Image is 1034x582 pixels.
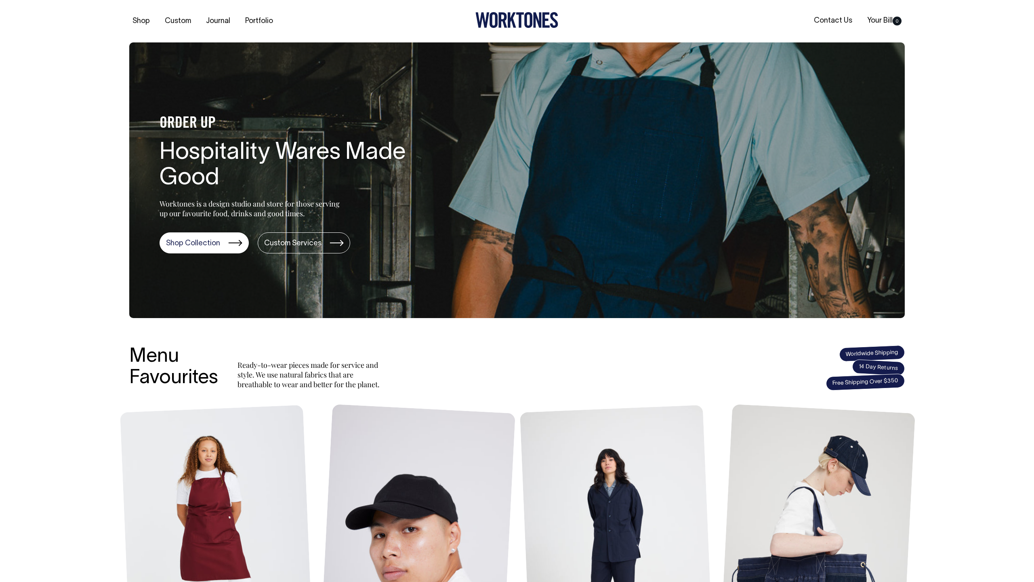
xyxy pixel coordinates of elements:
h1: Hospitality Wares Made Good [160,140,418,192]
a: Custom [162,15,194,28]
a: Portfolio [242,15,276,28]
p: Worktones is a design studio and store for those serving up our favourite food, drinks and good t... [160,199,343,218]
a: Shop [129,15,153,28]
span: Free Shipping Over $350 [826,373,905,391]
a: Journal [203,15,233,28]
a: Custom Services [258,232,350,253]
span: 0 [893,17,902,25]
a: Shop Collection [160,232,249,253]
span: 14 Day Returns [852,359,905,376]
p: Ready-to-wear pieces made for service and style. We use natural fabrics that are breathable to we... [237,360,383,389]
a: Your Bill0 [864,14,905,27]
h4: ORDER UP [160,115,418,132]
h3: Menu Favourites [129,346,218,389]
span: Worldwide Shipping [839,345,905,362]
a: Contact Us [811,14,855,27]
